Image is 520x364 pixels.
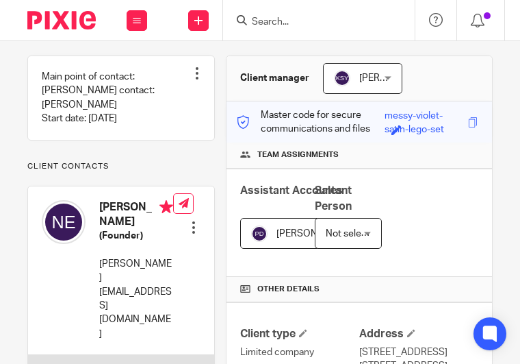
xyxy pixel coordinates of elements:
span: Assistant Accountant [240,185,352,196]
div: messy-violet-satin-lego-set [385,109,465,125]
p: [STREET_ADDRESS] [359,345,478,359]
span: Team assignments [257,149,339,160]
img: svg%3E [42,200,86,244]
p: Limited company [240,345,359,359]
p: [PERSON_NAME][EMAIL_ADDRESS][DOMAIN_NAME] [99,257,173,341]
h4: Address [359,327,478,341]
span: Sales Person [315,185,352,212]
img: Pixie [27,11,96,29]
i: Primary [159,200,173,214]
span: [PERSON_NAME] [276,229,352,239]
img: svg%3E [251,226,268,242]
h3: Client manager [240,71,309,85]
span: Not selected [326,229,381,239]
input: Search [250,16,374,29]
span: Other details [257,284,320,295]
h4: [PERSON_NAME] [99,200,173,230]
p: Master code for secure communications and files [237,108,385,136]
img: svg%3E [334,70,350,86]
p: Client contacts [27,161,215,172]
span: [PERSON_NAME] [359,73,434,83]
h5: (Founder) [99,229,173,243]
h4: Client type [240,327,359,341]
